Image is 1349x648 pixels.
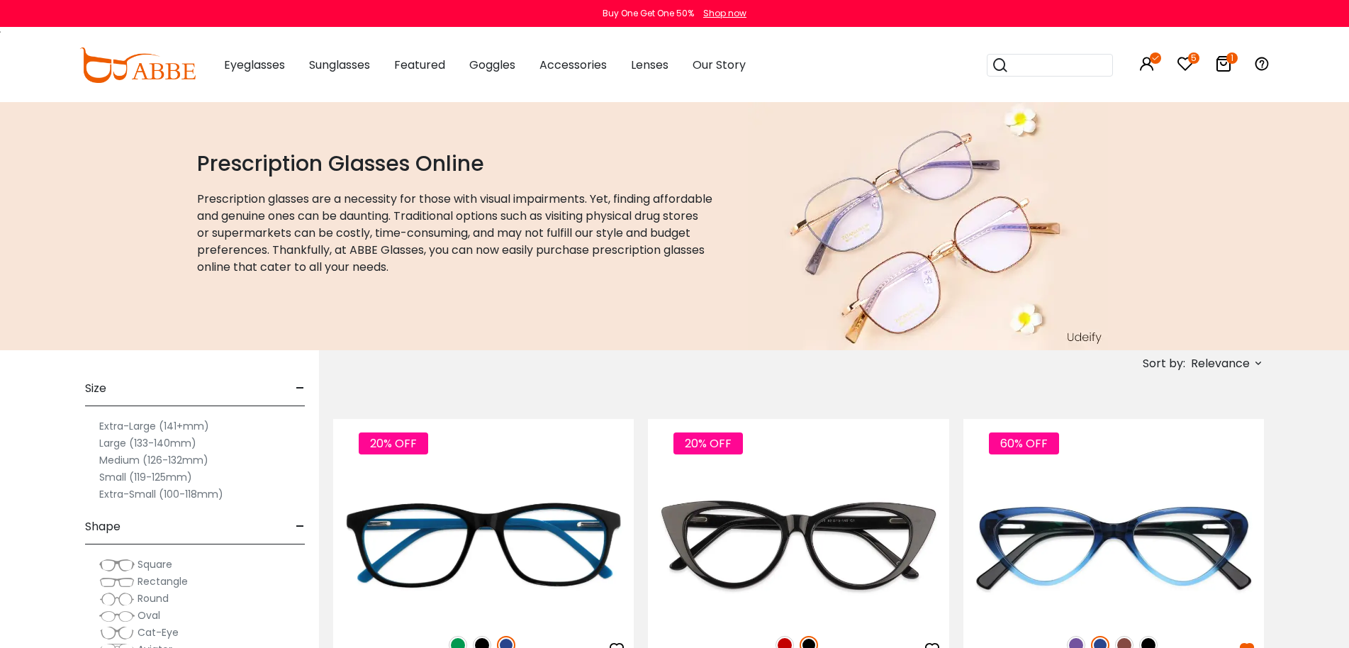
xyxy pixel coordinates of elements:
[138,591,169,605] span: Round
[603,7,694,20] div: Buy One Get One 50%
[296,510,305,544] span: -
[309,57,370,73] span: Sunglasses
[197,191,713,276] p: Prescription glasses are a necessity for those with visual impairments. Yet, finding affordable a...
[138,625,179,639] span: Cat-Eye
[296,372,305,406] span: -
[696,7,746,19] a: Shop now
[1191,351,1250,376] span: Relevance
[99,592,135,606] img: Round.png
[99,469,192,486] label: Small (119-125mm)
[138,608,160,622] span: Oval
[989,432,1059,454] span: 60% OFF
[99,558,135,572] img: Square.png
[99,452,208,469] label: Medium (126-132mm)
[648,470,948,620] img: Black Nora - Acetate ,Universal Bridge Fit
[79,48,196,83] img: abbeglasses.com
[673,432,743,454] span: 20% OFF
[539,57,607,73] span: Accessories
[99,435,196,452] label: Large (133-140mm)
[394,57,445,73] span: Featured
[1215,58,1232,74] a: 1
[99,609,135,623] img: Oval.png
[99,418,209,435] label: Extra-Large (141+mm)
[1226,52,1238,64] i: 1
[1177,58,1194,74] a: 5
[1188,52,1199,64] i: 5
[469,57,515,73] span: Goggles
[85,372,106,406] span: Size
[333,470,634,620] img: Blue Machovec - Acetate ,Universal Bridge Fit
[703,7,746,20] div: Shop now
[99,575,135,589] img: Rectangle.png
[138,557,172,571] span: Square
[963,470,1264,620] img: Blue Hannah - Acetate ,Universal Bridge Fit
[1143,355,1185,372] span: Sort by:
[693,57,746,73] span: Our Story
[138,574,188,588] span: Rectangle
[748,102,1108,350] img: prescription glasses online
[99,486,223,503] label: Extra-Small (100-118mm)
[359,432,428,454] span: 20% OFF
[85,510,121,544] span: Shape
[631,57,668,73] span: Lenses
[197,151,713,177] h1: Prescription Glasses Online
[224,57,285,73] span: Eyeglasses
[99,626,135,640] img: Cat-Eye.png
